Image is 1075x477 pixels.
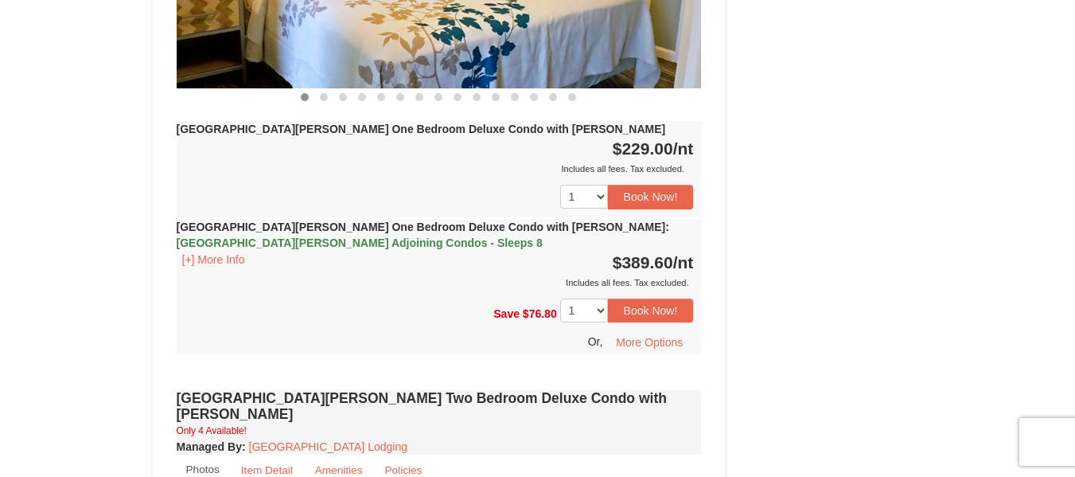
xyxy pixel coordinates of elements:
small: Item Detail [241,464,293,476]
span: Save [493,307,520,319]
span: /nt [673,253,694,272]
a: [GEOGRAPHIC_DATA] Lodging [249,440,407,453]
span: /nt [673,139,694,158]
span: $389.60 [613,253,673,272]
button: [+] More Info [177,251,251,268]
span: Managed By [177,440,242,453]
strong: [GEOGRAPHIC_DATA][PERSON_NAME] One Bedroom Deluxe Condo with [PERSON_NAME] [177,221,669,249]
small: Only 4 Available! [177,425,247,436]
button: Book Now! [608,185,694,209]
strong: $229.00 [613,139,694,158]
h4: [GEOGRAPHIC_DATA][PERSON_NAME] Two Bedroom Deluxe Condo with [PERSON_NAME] [177,390,702,422]
span: Or, [588,335,603,348]
strong: : [177,440,246,453]
small: Amenities [315,464,363,476]
span: $76.80 [523,307,557,319]
div: Includes all fees. Tax excluded. [177,275,694,291]
div: Includes all fees. Tax excluded. [177,161,694,177]
strong: [GEOGRAPHIC_DATA][PERSON_NAME] One Bedroom Deluxe Condo with [PERSON_NAME] [177,123,666,135]
span: : [665,221,669,233]
button: More Options [606,330,693,354]
button: Book Now! [608,299,694,323]
span: [GEOGRAPHIC_DATA][PERSON_NAME] Adjoining Condos - Sleeps 8 [177,237,543,249]
small: Policies [384,464,422,476]
small: Photos [186,463,220,475]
